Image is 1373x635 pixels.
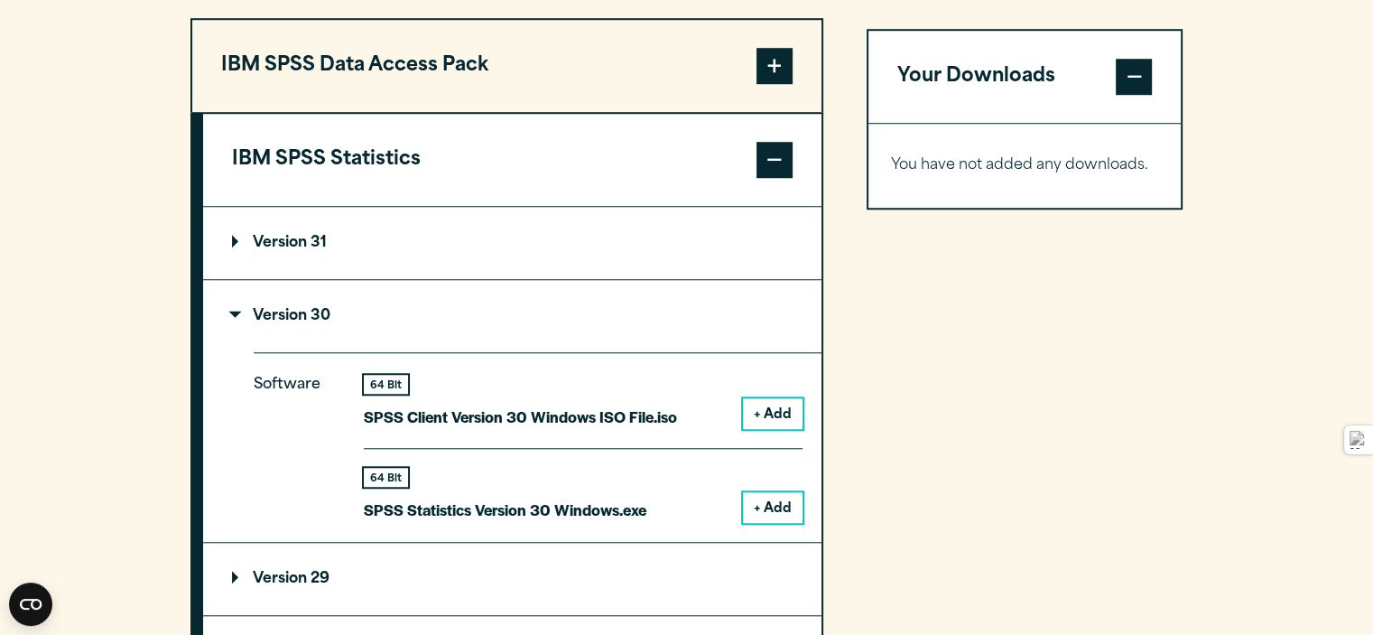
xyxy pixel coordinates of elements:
summary: Version 30 [203,280,821,352]
div: 64 Bit [364,468,408,487]
p: Version 30 [232,309,330,323]
button: IBM SPSS Statistics [203,114,821,206]
p: Version 31 [232,236,327,250]
button: Your Downloads [868,31,1182,123]
div: 64 Bit [364,375,408,394]
button: + Add [743,492,802,523]
div: Your Downloads [868,123,1182,208]
p: SPSS Statistics Version 30 Windows.exe [364,497,646,523]
p: SPSS Client Version 30 Windows ISO File.iso [364,404,677,430]
summary: Version 31 [203,207,821,279]
p: You have not added any downloads. [891,153,1159,179]
summary: Version 29 [203,543,821,615]
p: Software [254,372,335,509]
p: Version 29 [232,572,329,586]
button: Open CMP widget [9,583,52,626]
button: IBM SPSS Data Access Pack [192,20,821,112]
button: + Add [743,398,802,429]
